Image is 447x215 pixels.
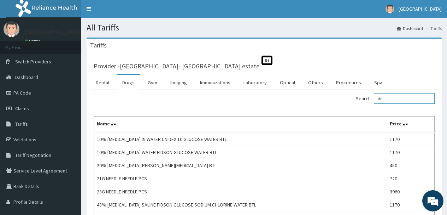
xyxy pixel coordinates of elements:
a: Spa [369,75,388,90]
input: Search: [374,93,435,104]
label: Search: [356,93,435,104]
td: 450 [387,159,434,172]
a: Others [302,75,329,90]
th: Name [94,117,387,133]
a: Laboratory [238,75,272,90]
a: Drugs [117,75,140,90]
span: Tariffs [15,121,28,127]
td: 1170 [387,198,434,211]
td: 10% [MEDICAL_DATA] IN WATER UNIDEX 10 GLUCOSE WATER BTL [94,132,387,146]
a: Immunizations [194,75,236,90]
h1: All Tariffs [87,23,442,32]
td: 3960 [387,185,434,198]
li: Tariffs [424,26,442,32]
a: Dashboard [397,26,423,32]
a: Dental [90,75,115,90]
td: 1170 [387,132,434,146]
td: 1170 [387,146,434,159]
span: St [261,56,272,65]
img: User Image [386,5,394,13]
h3: Tariffs [90,42,107,49]
td: 43% [MEDICAL_DATA] SALINE FIDSON GLUCOSE SODIUM CHLORINE WATER BTL [94,198,387,211]
img: User Image [4,21,19,37]
td: 21G NEEDLE NEEDLE PCS [94,172,387,185]
h3: Provider - [GEOGRAPHIC_DATA]- [GEOGRAPHIC_DATA] estate [94,63,259,69]
a: Optical [274,75,301,90]
span: Dashboard [15,74,38,80]
span: Tariff Negotiation [15,152,51,158]
a: Gym [142,75,163,90]
span: Claims [15,105,29,112]
span: Switch Providers [15,58,51,65]
a: Imaging [165,75,193,90]
th: Price [387,117,434,133]
td: 720 [387,172,434,185]
a: Online [25,39,42,44]
td: 10% [MEDICAL_DATA] WATER FIDSON GLUCOSE WATER BTL [94,146,387,159]
a: Procedures [330,75,367,90]
td: 23G NEEDLE NEEDLE PCS [94,185,387,198]
span: [GEOGRAPHIC_DATA] [399,6,442,12]
p: [GEOGRAPHIC_DATA] [25,29,83,35]
td: 20% [MEDICAL_DATA][PERSON_NAME][MEDICAL_DATA] BTL [94,159,387,172]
